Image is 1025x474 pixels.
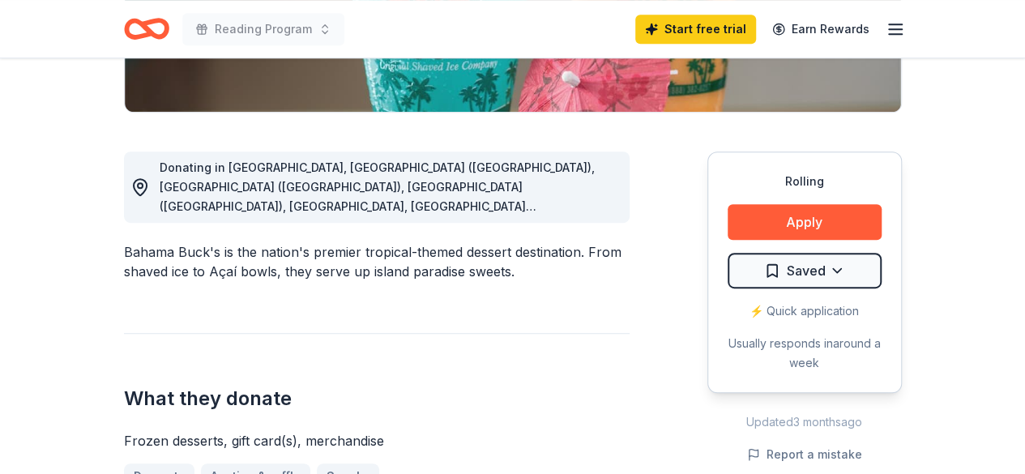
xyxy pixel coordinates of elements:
span: Saved [787,260,826,281]
a: Home [124,10,169,48]
div: Rolling [728,172,882,191]
a: Earn Rewards [762,15,879,44]
a: Start free trial [635,15,756,44]
button: Report a mistake [747,445,862,464]
span: Donating in [GEOGRAPHIC_DATA], [GEOGRAPHIC_DATA] ([GEOGRAPHIC_DATA]), [GEOGRAPHIC_DATA] ([GEOGRAP... [160,160,595,330]
div: Frozen desserts, gift card(s), merchandise [124,431,630,451]
button: Apply [728,204,882,240]
button: Saved [728,253,882,288]
button: Reading Program [182,13,344,45]
span: Reading Program [215,19,312,39]
div: ⚡️ Quick application [728,301,882,321]
h2: What they donate [124,386,630,412]
div: Updated 3 months ago [707,412,902,432]
div: Usually responds in around a week [728,334,882,373]
div: Bahama Buck's is the nation's premier tropical-themed dessert destination. From shaved ice to Aça... [124,242,630,281]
